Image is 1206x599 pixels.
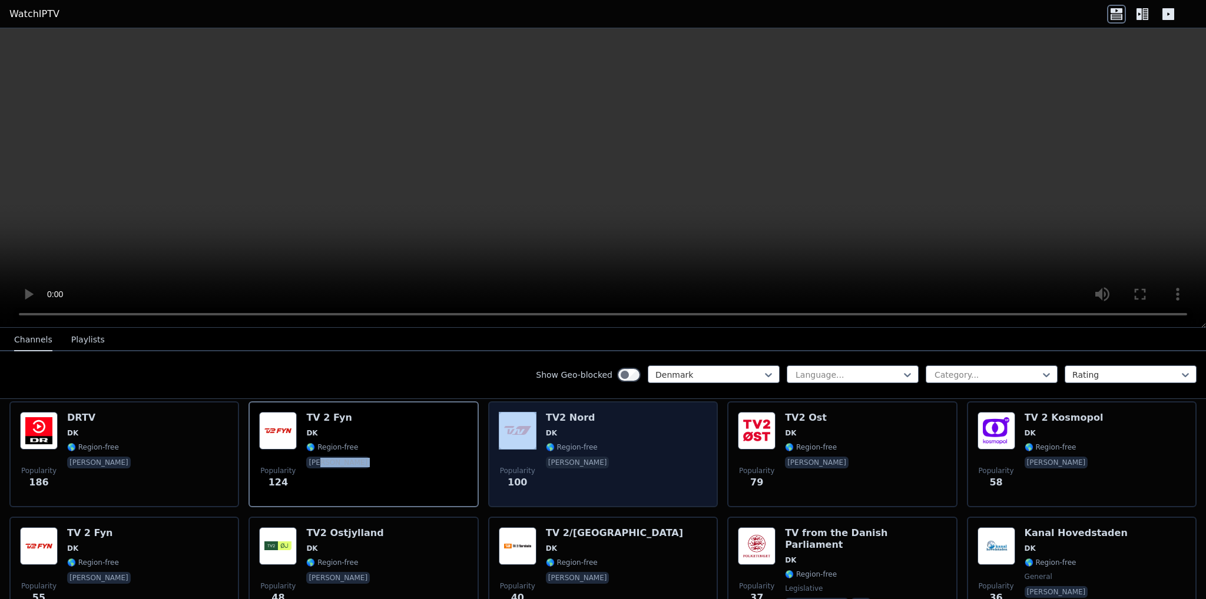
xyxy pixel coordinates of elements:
[1025,412,1104,424] h6: TV 2 Kosmopol
[306,558,358,567] span: 🌎 Region-free
[269,475,288,490] span: 124
[67,442,119,452] span: 🌎 Region-free
[306,527,383,539] h6: TV2 Ostjylland
[785,570,837,579] span: 🌎 Region-free
[536,369,612,381] label: Show Geo-blocked
[979,466,1014,475] span: Popularity
[750,475,763,490] span: 79
[20,412,58,450] img: DRTV
[546,412,612,424] h6: TV2 Nord
[259,527,297,565] img: TV2 Ostjylland
[260,466,296,475] span: Popularity
[29,475,48,490] span: 186
[1025,527,1128,539] h6: Kanal Hovedstaden
[739,581,774,591] span: Popularity
[67,428,78,438] span: DK
[499,412,536,450] img: TV2 Nord
[785,428,796,438] span: DK
[785,527,946,551] h6: TV from the Danish Parliament
[306,544,317,553] span: DK
[67,572,131,584] p: [PERSON_NAME]
[989,475,1002,490] span: 58
[785,584,823,593] span: legislative
[546,558,598,567] span: 🌎 Region-free
[260,581,296,591] span: Popularity
[738,412,776,450] img: TV2 Ost
[785,555,796,565] span: DK
[1025,572,1052,581] span: general
[67,544,78,553] span: DK
[306,412,372,424] h6: TV 2 Fyn
[71,329,105,351] button: Playlists
[508,475,527,490] span: 100
[67,558,119,567] span: 🌎 Region-free
[306,428,317,438] span: DK
[1025,442,1076,452] span: 🌎 Region-free
[546,527,683,539] h6: TV 2/[GEOGRAPHIC_DATA]
[306,457,370,468] p: [PERSON_NAME]
[500,581,535,591] span: Popularity
[9,7,59,21] a: WatchIPTV
[546,572,609,584] p: [PERSON_NAME]
[1025,428,1036,438] span: DK
[785,412,851,424] h6: TV2 Ost
[21,466,57,475] span: Popularity
[1025,586,1088,598] p: [PERSON_NAME]
[21,581,57,591] span: Popularity
[67,457,131,468] p: [PERSON_NAME]
[1025,558,1076,567] span: 🌎 Region-free
[500,466,535,475] span: Popularity
[20,527,58,565] img: TV 2 Fyn
[546,428,557,438] span: DK
[979,581,1014,591] span: Popularity
[546,457,609,468] p: [PERSON_NAME]
[546,544,557,553] span: DK
[14,329,52,351] button: Channels
[67,412,133,424] h6: DRTV
[67,527,133,539] h6: TV 2 Fyn
[738,527,776,565] img: TV from the Danish Parliament
[978,527,1015,565] img: Kanal Hovedstaden
[546,442,598,452] span: 🌎 Region-free
[978,412,1015,450] img: TV 2 Kosmopol
[306,572,370,584] p: [PERSON_NAME]
[499,527,536,565] img: TV 2/Bornholm
[259,412,297,450] img: TV 2 Fyn
[785,442,837,452] span: 🌎 Region-free
[1025,544,1036,553] span: DK
[1025,457,1088,468] p: [PERSON_NAME]
[739,466,774,475] span: Popularity
[306,442,358,452] span: 🌎 Region-free
[785,457,849,468] p: [PERSON_NAME]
